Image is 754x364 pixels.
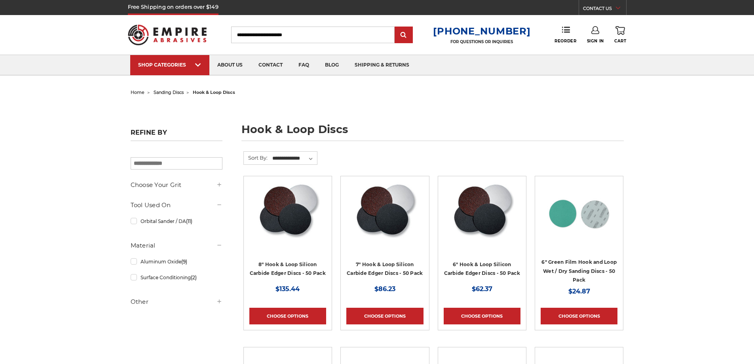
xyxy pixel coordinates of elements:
[555,38,576,44] span: Reorder
[241,124,624,141] h1: hook & loop discs
[346,182,423,259] a: Silicon Carbide 7" Hook & Loop Edger Discs
[191,274,197,280] span: (2)
[450,182,514,245] img: Silicon Carbide 6" Hook & Loop Edger Discs
[291,55,317,75] a: faq
[244,152,268,164] label: Sort By:
[347,55,417,75] a: shipping & returns
[154,90,184,95] a: sanding discs
[131,297,222,307] h5: Other
[583,4,626,15] a: CONTACT US
[472,285,492,293] span: $62.37
[250,261,326,276] a: 8" Hook & Loop Silicon Carbide Edger Discs - 50 Pack
[433,39,530,44] p: FOR QUESTIONS OR INQUIRIES
[374,285,395,293] span: $86.23
[587,38,604,44] span: Sign In
[541,182,617,259] a: 6-inch 60-grit green film hook and loop sanding discs with fast cutting aluminum oxide for coarse...
[128,19,207,50] img: Empire Abrasives
[541,308,617,324] a: Choose Options
[547,182,611,245] img: 6-inch 60-grit green film hook and loop sanding discs with fast cutting aluminum oxide for coarse...
[433,25,530,37] a: [PHONE_NUMBER]
[275,285,300,293] span: $135.44
[347,261,423,276] a: 7" Hook & Loop Silicon Carbide Edger Discs - 50 Pack
[271,152,317,164] select: Sort By:
[131,180,222,190] h5: Choose Your Grit
[396,27,412,43] input: Submit
[131,200,222,210] h5: Tool Used On
[131,271,222,284] a: Surface Conditioning(2)
[346,308,423,324] a: Choose Options
[614,38,626,44] span: Cart
[209,55,251,75] a: about us
[256,182,320,245] img: Silicon Carbide 8" Hook & Loop Edger Discs
[181,259,187,265] span: (9)
[614,26,626,44] a: Cart
[138,62,201,68] div: SHOP CATEGORIES
[131,255,222,269] a: Aluminum Oxide(9)
[444,182,520,259] a: Silicon Carbide 6" Hook & Loop Edger Discs
[555,26,576,43] a: Reorder
[444,308,520,324] a: Choose Options
[353,182,417,245] img: Silicon Carbide 7" Hook & Loop Edger Discs
[131,241,222,250] h5: Material
[193,90,235,95] span: hook & loop discs
[568,288,590,295] span: $24.87
[541,259,617,283] a: 6" Green Film Hook and Loop Wet / Dry Sanding Discs - 50 Pack
[251,55,291,75] a: contact
[249,308,326,324] a: Choose Options
[444,261,520,276] a: 6" Hook & Loop Silicon Carbide Edger Discs - 50 Pack
[131,129,222,141] h5: Refine by
[131,90,144,95] a: home
[186,218,192,224] span: (11)
[131,214,222,228] a: Orbital Sander / DA(11)
[317,55,347,75] a: blog
[249,182,326,259] a: Silicon Carbide 8" Hook & Loop Edger Discs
